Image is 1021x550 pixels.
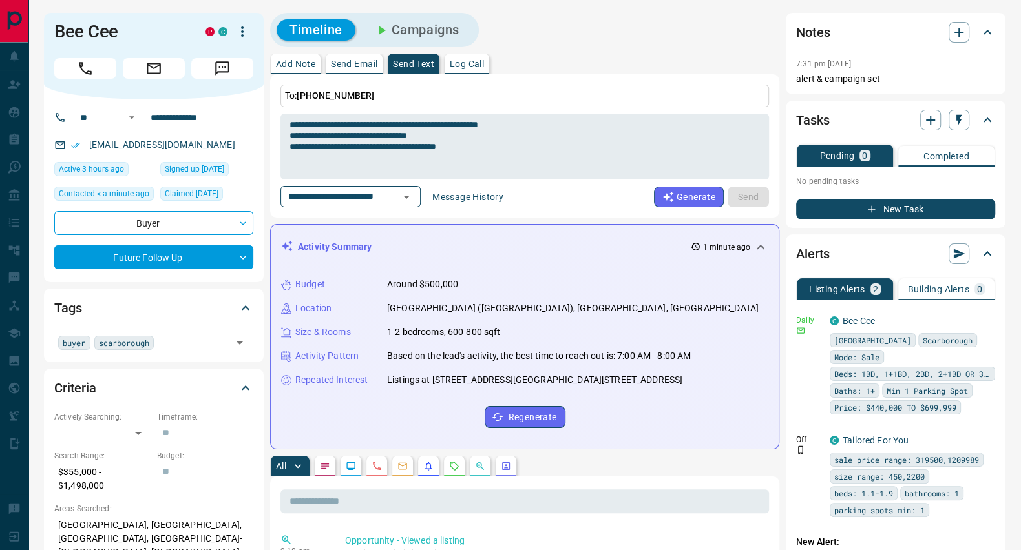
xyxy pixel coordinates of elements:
span: Baths: 1+ [834,384,875,397]
svg: Emails [397,461,408,471]
div: Tags [54,292,253,323]
span: Mode: Sale [834,351,879,363]
svg: Push Notification Only [796,445,805,454]
p: Listing Alerts [809,285,865,294]
p: 0 [977,285,982,294]
p: Daily [796,314,822,326]
a: Tailored For You [843,435,909,445]
span: [PHONE_NUMBER] [297,90,374,101]
p: Timeframe: [157,411,253,423]
p: Around $500,000 [387,278,458,291]
p: 2 [873,285,878,294]
span: bathrooms: 1 [905,487,959,500]
p: Opportunity - Viewed a listing [345,534,764,547]
p: Size & Rooms [295,325,351,339]
button: Open [231,334,249,352]
p: Log Call [450,59,484,68]
h2: Notes [796,22,830,43]
div: Wed Aug 13 2025 [160,187,253,205]
button: Open [397,188,416,206]
div: Activity Summary1 minute ago [281,235,768,259]
span: scarborough [99,336,149,349]
a: Bee Cee [843,316,875,326]
p: Budget: [157,450,253,462]
span: Beds: 1BD, 1+1BD, 2BD, 2+1BD OR 3BD+ [834,367,991,380]
div: Tasks [796,105,995,136]
p: alert & campaign set [796,72,995,86]
p: Search Range: [54,450,151,462]
span: Message [191,58,253,79]
div: Sat Aug 09 2025 [160,162,253,180]
div: condos.ca [830,436,839,445]
h2: Criteria [54,378,96,398]
h2: Tasks [796,110,829,130]
svg: Listing Alerts [423,461,434,471]
span: Contacted < a minute ago [59,187,149,200]
div: Future Follow Up [54,245,253,269]
p: Location [295,301,332,315]
button: Campaigns [361,19,472,41]
div: Buyer [54,211,253,235]
p: Actively Searching: [54,411,151,423]
h2: Alerts [796,243,830,264]
div: Mon Aug 18 2025 [54,187,154,205]
div: Alerts [796,238,995,269]
div: condos.ca [218,27,227,36]
p: To: [280,85,769,107]
div: Mon Aug 18 2025 [54,162,154,180]
svg: Email Verified [71,141,80,150]
p: 1 minute ago [703,241,750,253]
span: Scarborough [923,334,973,347]
p: No pending tasks [796,172,995,191]
a: [EMAIL_ADDRESS][DOMAIN_NAME] [89,139,235,150]
p: New Alert: [796,535,995,549]
p: Add Note [276,59,315,68]
span: Active 3 hours ago [59,163,124,176]
div: property.ca [205,27,215,36]
p: [GEOGRAPHIC_DATA] ([GEOGRAPHIC_DATA]), [GEOGRAPHIC_DATA], [GEOGRAPHIC_DATA] [387,301,759,315]
button: Timeline [277,19,355,41]
h2: Tags [54,298,81,318]
p: All [276,462,286,471]
p: Repeated Interest [295,373,368,387]
p: Areas Searched: [54,503,253,514]
p: Budget [295,278,325,291]
p: Listings at [STREET_ADDRESS][GEOGRAPHIC_DATA][STREET_ADDRESS] [387,373,682,387]
svg: Agent Actions [501,461,511,471]
span: Min 1 Parking Spot [887,384,968,397]
h1: Bee Cee [54,21,186,42]
svg: Email [796,326,805,335]
p: Activity Pattern [295,349,359,363]
button: Generate [654,187,724,207]
p: Off [796,434,822,445]
p: $355,000 - $1,498,000 [54,462,151,496]
svg: Requests [449,461,459,471]
div: Notes [796,17,995,48]
span: size range: 450,2200 [834,470,925,483]
p: Activity Summary [298,240,372,254]
span: Email [123,58,185,79]
button: Open [124,110,140,125]
div: Criteria [54,372,253,403]
svg: Notes [320,461,330,471]
p: 0 [862,151,867,160]
p: Building Alerts [908,285,969,294]
p: Send Email [331,59,377,68]
p: Pending [819,151,854,160]
span: Signed up [DATE] [165,163,224,176]
span: beds: 1.1-1.9 [834,487,893,500]
span: Price: $440,000 TO $699,999 [834,401,956,414]
div: condos.ca [830,316,839,325]
p: Send Text [393,59,434,68]
span: parking spots min: 1 [834,504,925,516]
svg: Opportunities [475,461,485,471]
button: New Task [796,199,995,219]
p: Based on the lead's activity, the best time to reach out is: 7:00 AM - 8:00 AM [387,349,691,363]
p: Completed [923,152,969,161]
svg: Lead Browsing Activity [346,461,356,471]
span: [GEOGRAPHIC_DATA] [834,334,911,347]
svg: Calls [372,461,382,471]
span: Call [54,58,116,79]
p: 1-2 bedrooms, 600-800 sqft [387,325,500,339]
span: Claimed [DATE] [165,187,218,200]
